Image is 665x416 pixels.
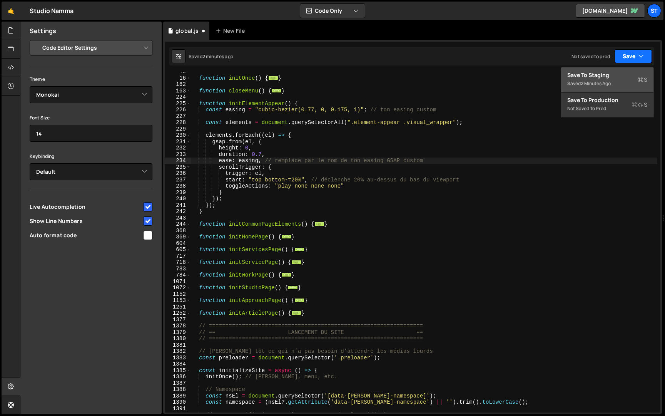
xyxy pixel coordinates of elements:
[567,71,647,79] div: Save to Staging
[165,335,191,342] div: 1380
[165,393,191,399] div: 1389
[2,2,20,20] a: 🤙
[165,380,191,387] div: 1387
[165,285,191,291] div: 1072
[165,81,191,88] div: 162
[165,304,191,310] div: 1251
[165,266,191,272] div: 783
[165,208,191,215] div: 242
[638,76,647,84] span: S
[165,221,191,228] div: 244
[567,104,647,113] div: Not saved to prod
[165,272,191,278] div: 784
[165,323,191,329] div: 1378
[165,348,191,355] div: 1382
[165,278,191,285] div: 1071
[165,367,191,374] div: 1385
[165,247,191,253] div: 605
[165,228,191,234] div: 368
[165,183,191,190] div: 238
[30,6,74,15] div: Studio Namma
[288,285,298,290] span: ...
[165,374,191,380] div: 1386
[281,235,291,239] span: ...
[165,329,191,336] div: 1379
[165,164,191,171] div: 235
[281,273,291,277] span: ...
[165,317,191,323] div: 1377
[567,79,647,88] div: Saved
[165,342,191,349] div: 1381
[165,94,191,101] div: 224
[30,203,142,211] span: Live Autocompletion
[165,406,191,412] div: 1391
[165,139,191,145] div: 231
[165,386,191,393] div: 1388
[165,145,191,151] div: 232
[189,53,233,60] div: Saved
[165,107,191,113] div: 226
[165,259,191,266] div: 718
[576,4,645,18] a: [DOMAIN_NAME]
[165,240,191,247] div: 604
[165,170,191,177] div: 236
[165,196,191,202] div: 240
[30,153,55,160] label: Keybinding
[202,53,233,60] div: 2 minutes ago
[294,247,304,252] span: ...
[165,88,191,94] div: 163
[300,4,365,18] button: Code Only
[165,158,191,164] div: 234
[165,151,191,158] div: 233
[175,27,199,35] div: global.js
[291,311,301,315] span: ...
[216,27,248,35] div: New File
[291,260,301,264] span: ...
[165,355,191,361] div: 1383
[30,75,45,83] label: Theme
[30,27,56,35] h2: Settings
[165,202,191,209] div: 241
[165,101,191,107] div: 225
[615,49,652,63] button: Save
[581,80,611,87] div: 2 minutes ago
[165,119,191,126] div: 228
[561,67,653,92] button: Save to StagingS Saved2 minutes ago
[571,53,610,60] div: Not saved to prod
[294,298,304,302] span: ...
[30,231,142,239] span: Auto format code
[567,96,647,104] div: Save to Production
[165,177,191,183] div: 237
[30,114,50,122] label: Font Size
[165,310,191,317] div: 1252
[165,399,191,406] div: 1390
[165,126,191,133] div: 229
[165,215,191,221] div: 243
[165,253,191,260] div: 717
[272,88,282,92] span: ...
[165,361,191,367] div: 1384
[165,297,191,304] div: 1153
[30,217,142,225] span: Show Line Numbers
[632,101,647,109] span: S
[165,75,191,82] div: 16
[165,132,191,139] div: 230
[268,75,278,80] span: ...
[314,222,324,226] span: ...
[165,291,191,298] div: 1152
[165,190,191,196] div: 239
[647,4,661,18] a: St
[165,113,191,120] div: 227
[561,92,653,117] button: Save to ProductionS Not saved to prod
[165,234,191,240] div: 369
